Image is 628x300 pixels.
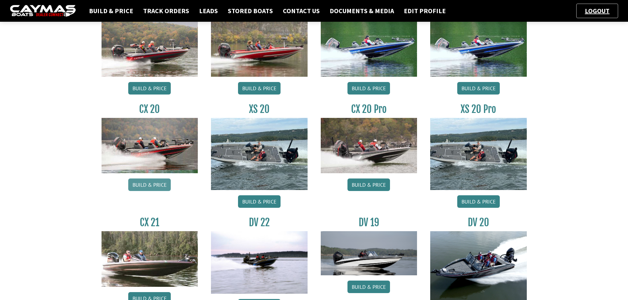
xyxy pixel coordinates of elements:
img: XS_20_resized.jpg [211,118,308,190]
img: CX19_thumbnail.jpg [430,21,527,76]
img: CX-18S_thumbnail.jpg [102,21,198,76]
a: Build & Price [128,82,171,95]
h3: DV 22 [211,216,308,229]
h3: CX 20 [102,103,198,115]
img: CX19_thumbnail.jpg [321,21,417,76]
a: Build & Price [347,281,390,293]
a: Logout [582,7,613,15]
img: dv-19-ban_from_website_for_caymas_connect.png [321,231,417,275]
img: DV22_original_motor_cropped_for_caymas_connect.jpg [211,231,308,294]
a: Stored Boats [224,7,276,15]
a: Leads [196,7,221,15]
img: CX-20Pro_thumbnail.jpg [321,118,417,173]
a: Build & Price [86,7,136,15]
img: caymas-dealer-connect-2ed40d3bc7270c1d8d7ffb4b79bf05adc795679939227970def78ec6f6c03838.gif [10,5,76,17]
a: Build & Price [457,82,500,95]
img: CX21_thumb.jpg [102,231,198,286]
a: Edit Profile [401,7,449,15]
h3: XS 20 Pro [430,103,527,115]
h3: CX 21 [102,216,198,229]
h3: DV 19 [321,216,417,229]
a: Build & Price [347,82,390,95]
h3: XS 20 [211,103,308,115]
a: Contact Us [280,7,323,15]
a: Build & Price [347,178,390,191]
img: CX-20_thumbnail.jpg [102,118,198,173]
h3: DV 20 [430,216,527,229]
a: Track Orders [140,7,193,15]
h3: CX 20 Pro [321,103,417,115]
img: CX-18SS_thumbnail.jpg [211,21,308,76]
a: Build & Price [238,82,281,95]
a: Build & Price [128,178,171,191]
a: Documents & Media [326,7,397,15]
img: XS_20_resized.jpg [430,118,527,190]
a: Build & Price [457,195,500,208]
a: Build & Price [238,195,281,208]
